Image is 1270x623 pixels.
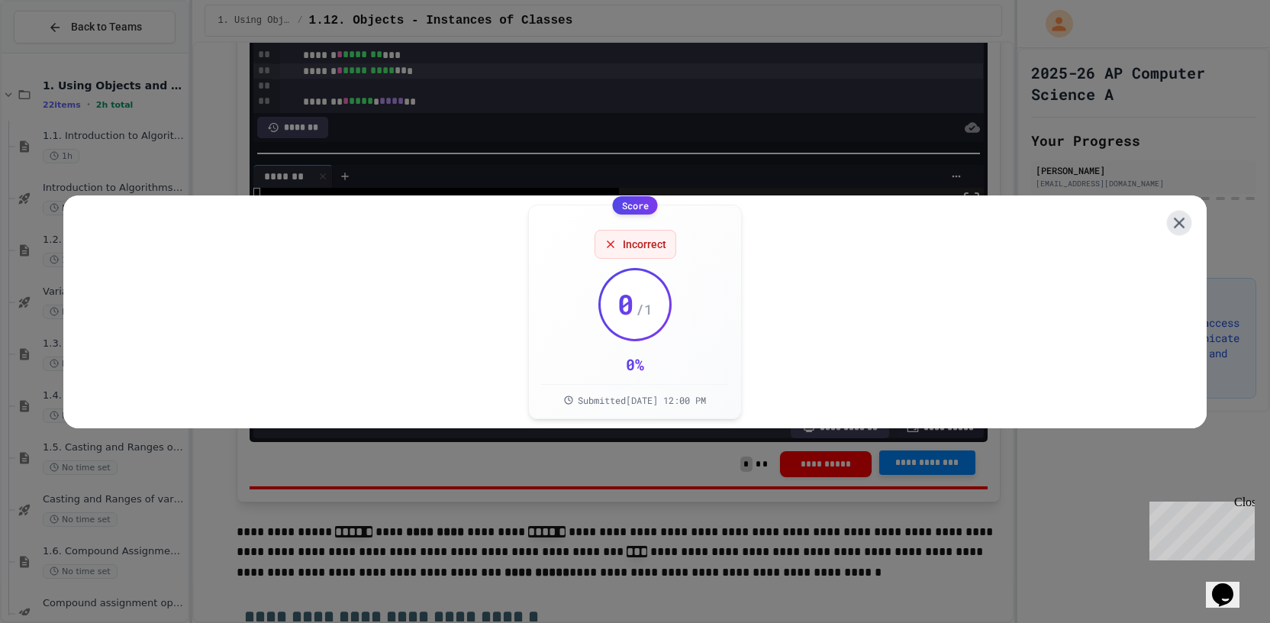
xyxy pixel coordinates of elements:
span: Incorrect [623,237,666,252]
span: Submitted [DATE] 12:00 PM [578,394,706,406]
div: 0 % [626,353,644,375]
iframe: chat widget [1206,562,1255,608]
span: / 1 [636,299,653,320]
div: Score [613,196,658,215]
div: Chat with us now!Close [6,6,105,97]
iframe: chat widget [1143,495,1255,560]
span: 0 [617,289,634,319]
